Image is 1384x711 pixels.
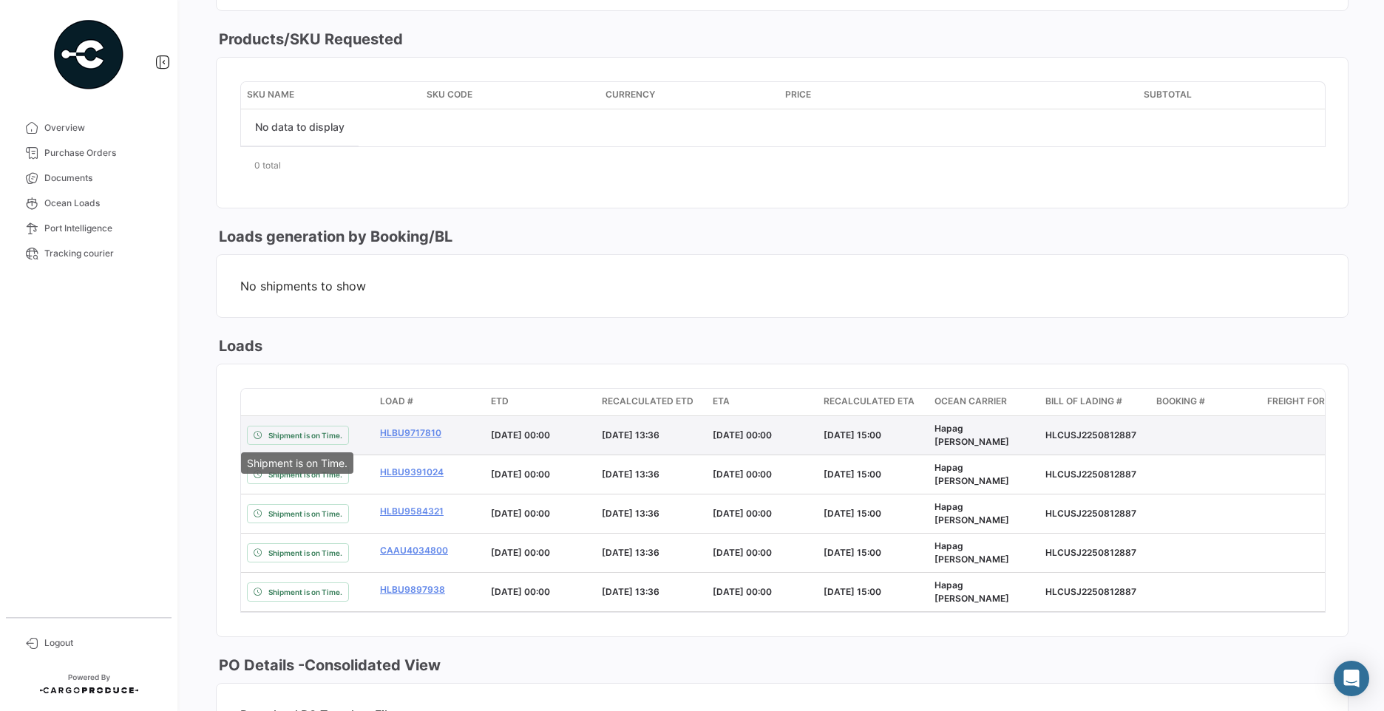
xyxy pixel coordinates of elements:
[934,423,1009,447] span: Hapag Lloyd
[1334,661,1369,696] div: Abrir Intercom Messenger
[602,429,659,440] span: [DATE] 13:36
[52,18,126,92] img: powered-by.png
[707,389,818,415] datatable-header-cell: ETA
[380,426,479,440] a: HLBU9717810
[824,508,881,519] span: [DATE] 15:00
[1039,389,1150,415] datatable-header-cell: Bill of Lading #
[824,586,881,597] span: [DATE] 15:00
[713,429,772,440] span: [DATE] 00:00
[934,501,1009,525] span: Hapag Lloyd
[380,505,479,518] a: HLBU9584321
[268,429,342,441] span: Shipment is on Time.
[818,389,929,415] datatable-header-cell: Recalculated ETA
[934,462,1009,486] span: Hapag Lloyd
[374,389,485,415] datatable-header-cell: Load #
[44,121,160,135] span: Overview
[596,389,707,415] datatable-header-cell: Recalculated ETD
[241,82,421,109] datatable-header-cell: SKU Name
[934,579,1009,604] span: Hapag Lloyd
[1045,507,1144,520] div: HLCUSJ2250812887
[12,115,166,140] a: Overview
[1267,395,1363,408] span: Freight Forwarder
[44,197,160,210] span: Ocean Loads
[241,452,353,474] div: Shipment is on Time.
[380,583,479,596] a: HLBU9897938
[713,469,772,480] span: [DATE] 00:00
[12,166,166,191] a: Documents
[602,547,659,558] span: [DATE] 13:36
[44,171,160,185] span: Documents
[491,508,550,519] span: [DATE] 00:00
[713,547,772,558] span: [DATE] 00:00
[268,586,342,598] span: Shipment is on Time.
[602,395,693,408] span: Recalculated ETD
[491,586,550,597] span: [DATE] 00:00
[247,88,294,101] span: SKU Name
[427,88,472,101] span: SKU Code
[44,146,160,160] span: Purchase Orders
[1156,395,1205,408] span: Booking #
[241,109,359,146] div: No data to display
[491,547,550,558] span: [DATE] 00:00
[216,655,441,676] h3: PO Details - Consolidated View
[380,544,479,557] a: CAAU4034800
[12,241,166,266] a: Tracking courier
[491,429,550,440] span: [DATE] 00:00
[824,429,881,440] span: [DATE] 15:00
[1045,585,1144,599] div: HLCUSJ2250812887
[44,222,160,235] span: Port Intelligence
[713,508,772,519] span: [DATE] 00:00
[934,395,1007,408] span: Ocean Carrier
[240,147,1324,184] div: 0 total
[491,469,550,480] span: [DATE] 00:00
[1150,389,1261,415] datatable-header-cell: Booking #
[380,395,413,408] span: Load #
[934,540,1009,565] span: Hapag Lloyd
[421,82,600,109] datatable-header-cell: SKU Code
[1261,389,1372,415] datatable-header-cell: Freight Forwarder
[1045,546,1144,559] div: HLCUSJ2250812887
[602,508,659,519] span: [DATE] 13:36
[602,469,659,480] span: [DATE] 13:36
[491,395,509,408] span: ETD
[44,247,160,260] span: Tracking courier
[602,586,659,597] span: [DATE] 13:36
[713,586,772,597] span: [DATE] 00:00
[1045,429,1144,442] div: HLCUSJ2250812887
[216,226,452,247] h3: Loads generation by Booking/BL
[1045,468,1144,481] div: HLCUSJ2250812887
[1045,395,1122,408] span: Bill of Lading #
[785,88,811,101] span: Price
[600,82,779,109] datatable-header-cell: Currency
[380,466,479,479] a: HLBU9391024
[216,29,403,50] h3: Products/SKU Requested
[824,547,881,558] span: [DATE] 15:00
[216,336,262,356] h3: Loads
[12,191,166,216] a: Ocean Loads
[44,636,160,650] span: Logout
[268,508,342,520] span: Shipment is on Time.
[929,389,1039,415] datatable-header-cell: Ocean Carrier
[1144,88,1192,101] span: Subtotal
[268,547,342,559] span: Shipment is on Time.
[12,140,166,166] a: Purchase Orders
[240,279,1324,293] span: No shipments to show
[824,469,881,480] span: [DATE] 15:00
[713,395,730,408] span: ETA
[485,389,596,415] datatable-header-cell: ETD
[12,216,166,241] a: Port Intelligence
[824,395,915,408] span: Recalculated ETA
[605,88,655,101] span: Currency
